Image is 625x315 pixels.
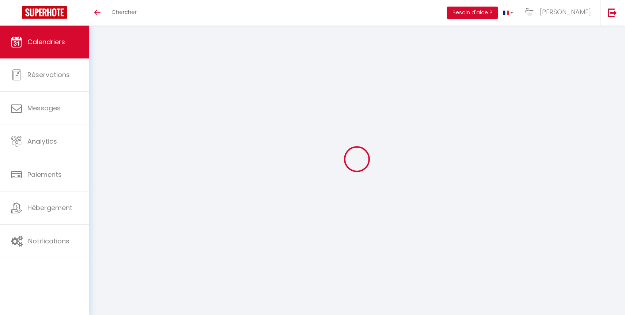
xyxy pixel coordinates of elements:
button: Besoin d'aide ? [447,7,498,19]
span: Paiements [27,170,62,179]
span: Messages [27,103,61,113]
span: Notifications [28,236,69,246]
img: Super Booking [22,6,67,19]
span: Réservations [27,70,70,79]
span: [PERSON_NAME] [540,7,591,16]
span: Calendriers [27,37,65,46]
span: Chercher [111,8,137,16]
img: ... [524,7,535,18]
span: Analytics [27,137,57,146]
img: logout [608,8,617,17]
span: Hébergement [27,203,72,212]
